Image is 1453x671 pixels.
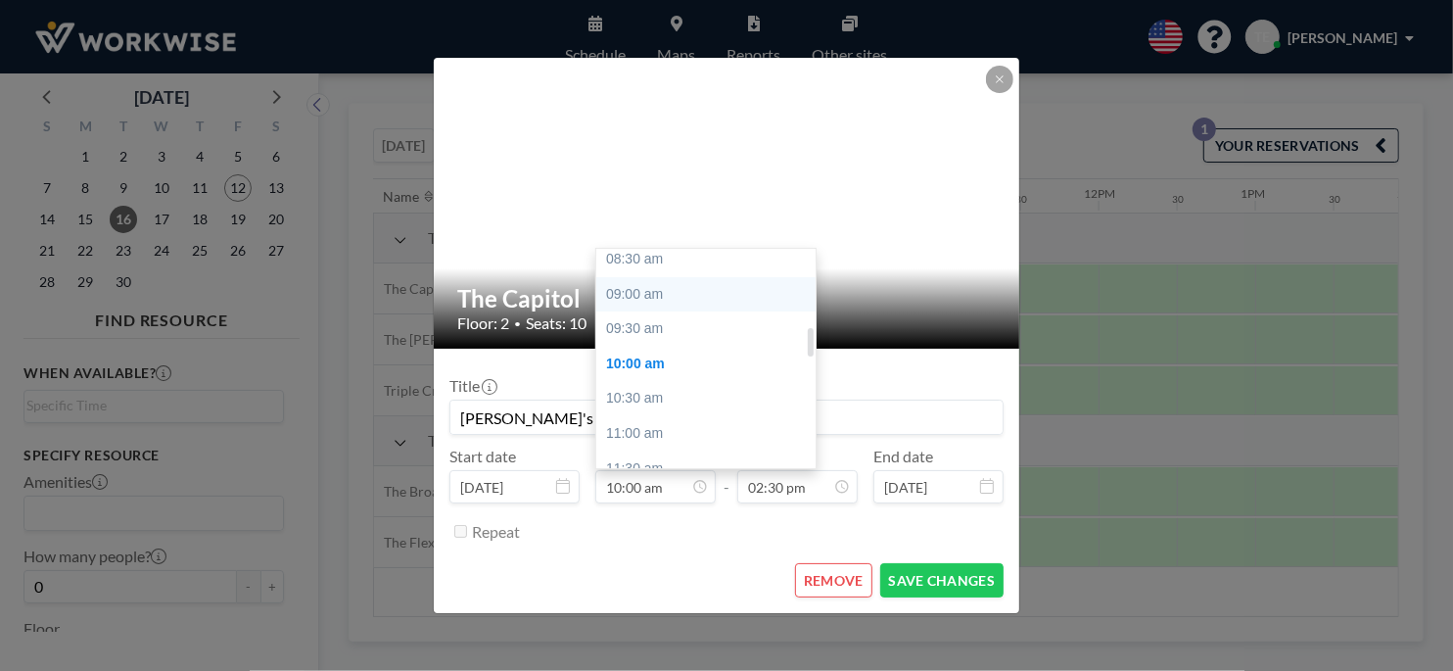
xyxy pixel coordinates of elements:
[873,447,933,466] label: End date
[457,284,998,313] h2: The Capitol
[472,522,520,542] label: Repeat
[724,454,729,497] span: -
[526,313,586,333] span: Seats: 10
[450,401,1003,434] input: (No title)
[596,381,825,416] div: 10:30 am
[795,563,872,598] button: REMOVE
[596,242,825,277] div: 08:30 am
[449,376,495,396] label: Title
[514,316,521,331] span: •
[596,277,825,312] div: 09:00 am
[596,452,825,487] div: 11:30 am
[880,563,1004,598] button: SAVE CHANGES
[449,447,516,466] label: Start date
[457,313,509,333] span: Floor: 2
[596,347,825,382] div: 10:00 am
[596,312,825,347] div: 09:30 am
[596,416,825,452] div: 11:00 am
